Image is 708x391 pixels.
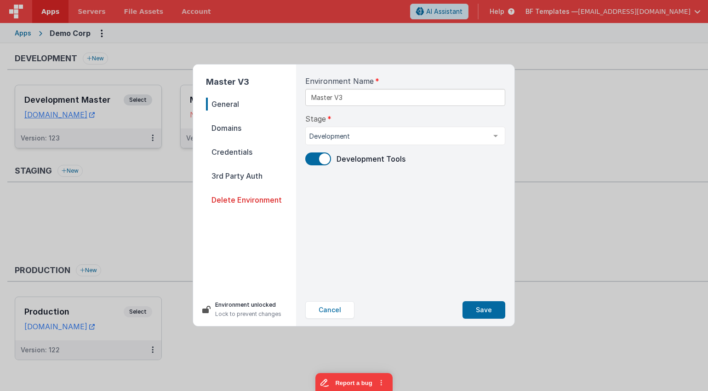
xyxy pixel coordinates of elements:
[206,146,296,158] span: Credentials
[305,76,374,87] span: Environment Name
[215,300,281,309] p: Environment unlocked
[206,122,296,134] span: Domains
[305,113,326,124] span: Stage
[305,301,354,319] button: Cancel
[215,309,281,319] p: Lock to prevent changes
[309,132,486,141] span: Development
[206,98,296,111] span: General
[206,76,296,88] h2: Master V3
[206,193,296,206] span: Delete Environment
[337,154,405,163] span: Development Tools
[206,169,296,182] span: 3rd Party Auth
[462,301,505,319] button: Save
